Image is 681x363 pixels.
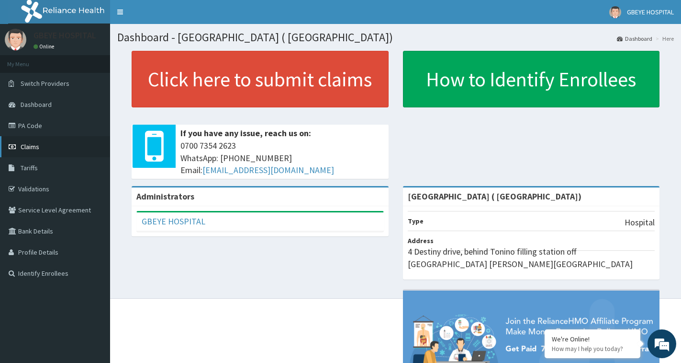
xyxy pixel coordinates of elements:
span: Switch Providers [21,79,69,88]
a: [EMAIL_ADDRESS][DOMAIN_NAME] [202,164,334,176]
b: Address [408,236,434,245]
span: Dashboard [21,100,52,109]
p: 4 Destiny drive, behind Tonino filling station off [GEOGRAPHIC_DATA] [PERSON_NAME][GEOGRAPHIC_DATA] [408,246,655,270]
strong: [GEOGRAPHIC_DATA] ( [GEOGRAPHIC_DATA]) [408,191,581,202]
b: Type [408,217,424,225]
img: User Image [609,6,621,18]
img: User Image [5,29,26,50]
a: Dashboard [617,35,652,43]
textarea: Type your message and hit 'Enter' [5,262,182,295]
b: Administrators [136,191,194,202]
b: If you have any issue, reach us on: [180,128,311,139]
span: Claims [21,142,39,151]
div: Chat with us now [50,54,161,66]
a: How to Identify Enrollees [403,51,660,107]
h1: Dashboard - [GEOGRAPHIC_DATA] ( [GEOGRAPHIC_DATA]) [117,31,674,44]
span: GBEYE HOSPITAL [627,8,674,16]
img: d_794563401_company_1708531726252_794563401 [18,48,39,72]
p: Hospital [625,216,655,229]
div: Minimize live chat window [157,5,180,28]
span: We're online! [56,121,132,218]
div: We're Online! [552,335,633,343]
p: GBEYE HOSPITAL [33,31,96,40]
a: Online [33,43,56,50]
span: 0700 7354 2623 WhatsApp: [PHONE_NUMBER] Email: [180,140,384,176]
a: Click here to submit claims [132,51,389,107]
span: Tariffs [21,164,38,172]
a: GBEYE HOSPITAL [142,216,205,227]
p: How may I help you today? [552,345,633,353]
li: Here [653,35,674,43]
